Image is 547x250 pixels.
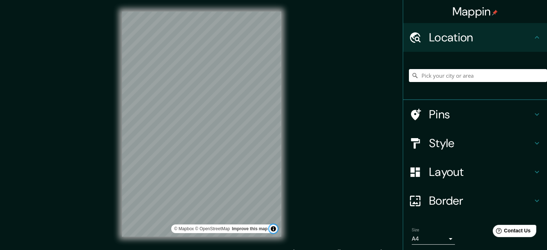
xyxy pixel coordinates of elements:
[483,222,539,242] iframe: Help widget launcher
[195,226,230,231] a: OpenStreetMap
[269,224,278,233] button: Toggle attribution
[412,227,419,233] label: Size
[174,226,194,231] a: Mapbox
[403,129,547,158] div: Style
[403,158,547,186] div: Layout
[429,107,533,122] h4: Pins
[429,30,533,45] h4: Location
[412,233,455,245] div: A4
[403,100,547,129] div: Pins
[232,226,268,231] a: Map feedback
[409,69,547,82] input: Pick your city or area
[403,186,547,215] div: Border
[122,12,281,237] canvas: Map
[492,10,498,15] img: pin-icon.png
[403,23,547,52] div: Location
[429,165,533,179] h4: Layout
[429,136,533,150] h4: Style
[452,4,498,19] h4: Mappin
[429,194,533,208] h4: Border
